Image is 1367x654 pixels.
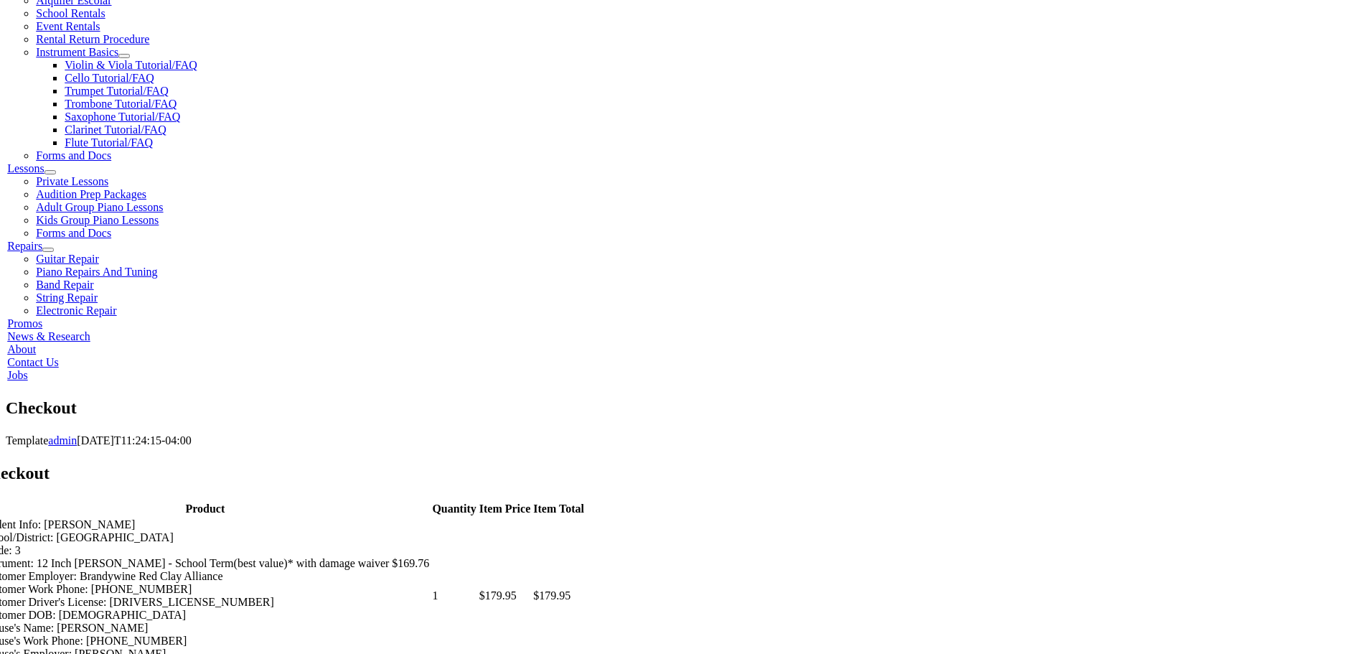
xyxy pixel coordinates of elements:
[65,111,180,123] a: Saxophone Tutorial/FAQ
[7,240,42,252] a: Repairs
[36,214,159,226] a: Kids Group Piano Lessons
[7,343,36,355] a: About
[7,330,90,342] a: News & Research
[36,304,116,317] a: Electronic Repair
[36,149,111,162] a: Forms and Docs
[36,7,105,19] a: School Rentals
[36,266,157,278] a: Piano Repairs And Tuning
[65,85,168,97] a: Trumpet Tutorial/FAQ
[6,396,1361,421] section: Page Title Bar
[36,188,146,200] a: Audition Prep Packages
[7,369,27,381] a: Jobs
[36,46,118,58] a: Instrument Basics
[479,502,532,516] th: Item Price
[48,434,77,447] a: admin
[65,72,154,84] a: Cello Tutorial/FAQ
[36,20,100,32] a: Event Rentals
[65,123,166,136] a: Clarinet Tutorial/FAQ
[7,356,59,368] a: Contact Us
[7,162,44,174] a: Lessons
[65,136,153,149] a: Flute Tutorial/FAQ
[36,279,93,291] a: Band Repair
[65,98,177,110] a: Trombone Tutorial/FAQ
[36,175,108,187] a: Private Lessons
[65,59,197,71] a: Violin & Viola Tutorial/FAQ
[6,434,48,447] span: Template
[431,502,476,516] th: Quantity
[532,502,585,516] th: Item Total
[36,33,149,45] a: Rental Return Procedure
[118,54,130,58] button: Open submenu of Instrument Basics
[36,253,99,265] a: Guitar Repair
[77,434,191,447] span: [DATE]T11:24:15-04:00
[36,201,163,213] a: Adult Group Piano Lessons
[36,291,98,304] a: String Repair
[42,248,54,252] button: Open submenu of Repairs
[36,227,111,239] a: Forms and Docs
[6,396,1361,421] h1: Checkout
[7,317,42,330] a: Promos
[44,170,56,174] button: Open submenu of Lessons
